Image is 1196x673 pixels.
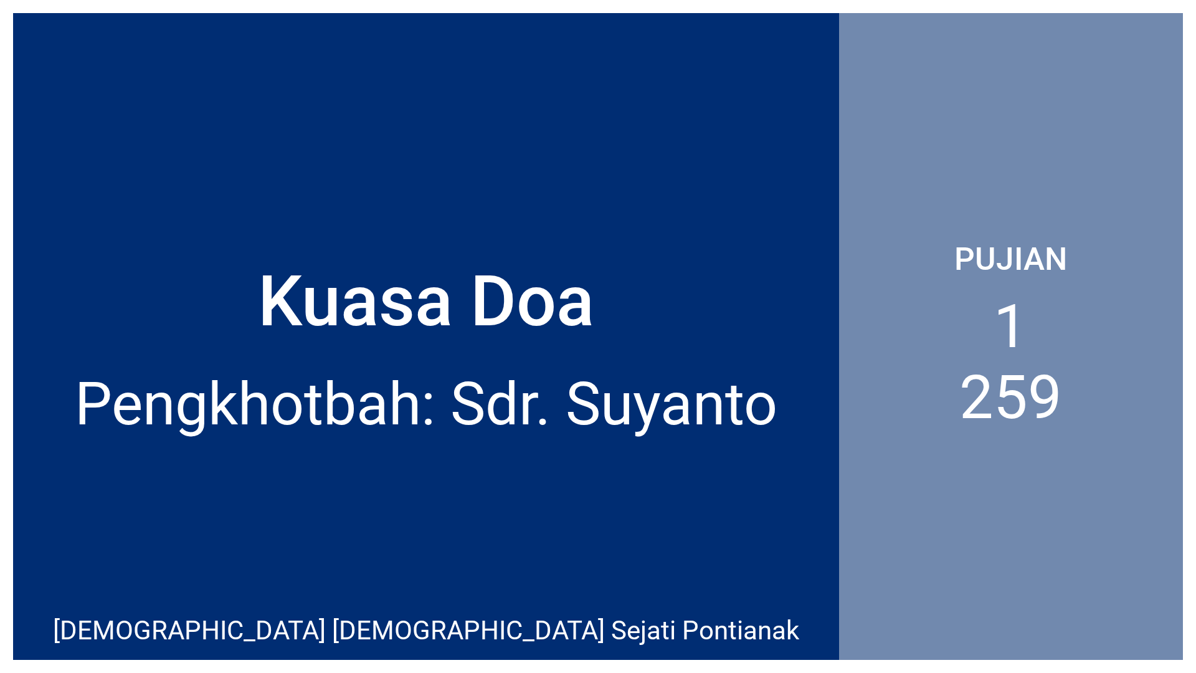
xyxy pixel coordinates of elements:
div: Kuasa Doa [258,260,594,343]
p: Pujian [954,240,1067,278]
li: 1 [994,291,1028,362]
li: 259 [959,362,1062,433]
div: [DEMOGRAPHIC_DATA] [DEMOGRAPHIC_DATA] Sejati Pontianak [53,615,799,646]
div: Pengkhotbah: Sdr. Suyanto [75,370,777,439]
